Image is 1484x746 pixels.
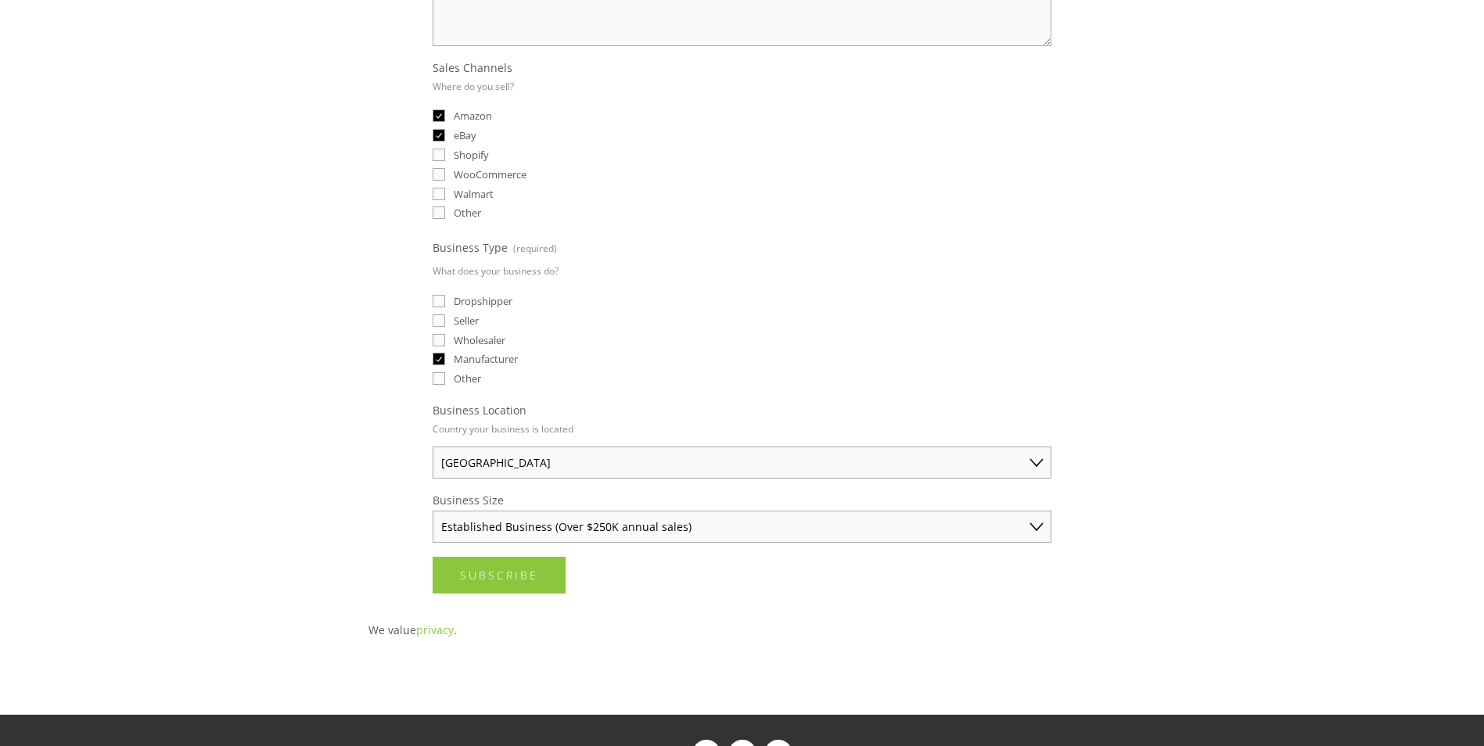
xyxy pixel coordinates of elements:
[433,314,445,327] input: Seller
[433,493,504,507] span: Business Size
[433,109,445,122] input: Amazon
[454,294,512,308] span: Dropshipper
[433,149,445,161] input: Shopify
[433,403,526,418] span: Business Location
[433,557,566,594] button: SubscribeSubscribe
[368,620,1116,640] p: We value .
[433,447,1051,479] select: Business Location
[454,352,518,366] span: Manufacturer
[433,334,445,346] input: Wholesaler
[460,568,538,583] span: Subscribe
[513,237,557,260] span: (required)
[454,167,526,181] span: WooCommerce
[433,168,445,181] input: WooCommerce
[454,314,479,328] span: Seller
[433,206,445,219] input: Other
[433,129,445,142] input: eBay
[433,75,514,98] p: Where do you sell?
[433,295,445,307] input: Dropshipper
[433,418,573,440] p: Country your business is located
[454,128,476,142] span: eBay
[454,333,505,347] span: Wholesaler
[433,260,559,282] p: What does your business do?
[454,148,489,162] span: Shopify
[433,353,445,365] input: Manufacturer
[433,188,445,200] input: Walmart
[433,240,508,255] span: Business Type
[454,371,481,386] span: Other
[454,187,494,201] span: Walmart
[433,60,512,75] span: Sales Channels
[454,206,481,220] span: Other
[454,109,492,123] span: Amazon
[433,372,445,385] input: Other
[416,622,454,637] a: privacy
[433,511,1051,543] select: Business Size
